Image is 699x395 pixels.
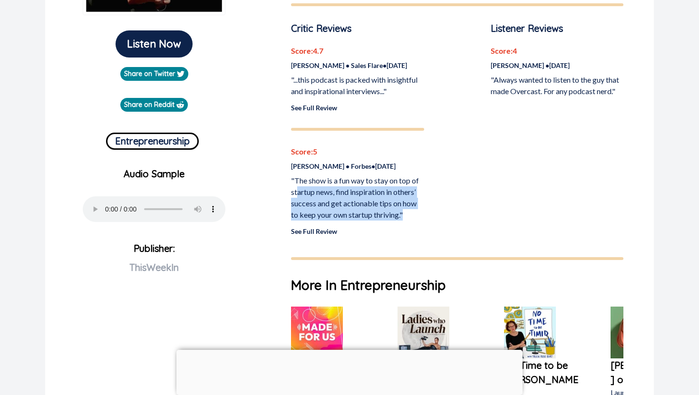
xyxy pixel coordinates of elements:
[398,307,449,358] img: Ladies Who Launch
[120,67,188,81] a: Share on Twitter
[491,60,623,70] p: [PERSON_NAME] • [DATE]
[491,74,623,97] p: "Always wanted to listen to the guy that made Overcast. For any podcast nerd."
[120,98,188,112] a: Share on Reddit
[291,45,424,57] p: Score: 4.7
[611,307,662,358] img: Dawn of An Icon
[291,161,424,171] p: [PERSON_NAME] • Forbes • [DATE]
[291,21,424,36] p: Critic Reviews
[291,307,343,358] img: Made For Us
[53,239,256,308] p: Publisher:
[106,129,199,150] a: Entrepreneurship
[291,104,337,112] a: See Full Review
[504,307,556,358] img: No Time to be Timid
[291,60,424,70] p: [PERSON_NAME] • Sales Flare • [DATE]
[116,30,193,58] button: Listen Now
[291,146,424,157] p: Score: 5
[291,275,623,295] h1: More In Entrepreneurship
[129,261,179,273] span: ThisWeekIn
[176,350,523,393] iframe: Advertisement
[106,133,199,150] button: Entrepreneurship
[291,74,424,97] p: "...this podcast is packed with insightful and inspirational interviews..."
[291,227,337,235] a: See Full Review
[491,45,623,57] p: Score: 4
[611,358,687,387] a: [PERSON_NAME] of An Icon
[83,196,225,222] audio: Your browser does not support the audio element
[53,167,256,181] p: Audio Sample
[491,21,623,36] p: Listener Reviews
[291,175,424,221] p: "The show is a fun way to stay on top of startup news, find inspiration in others’ success and ge...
